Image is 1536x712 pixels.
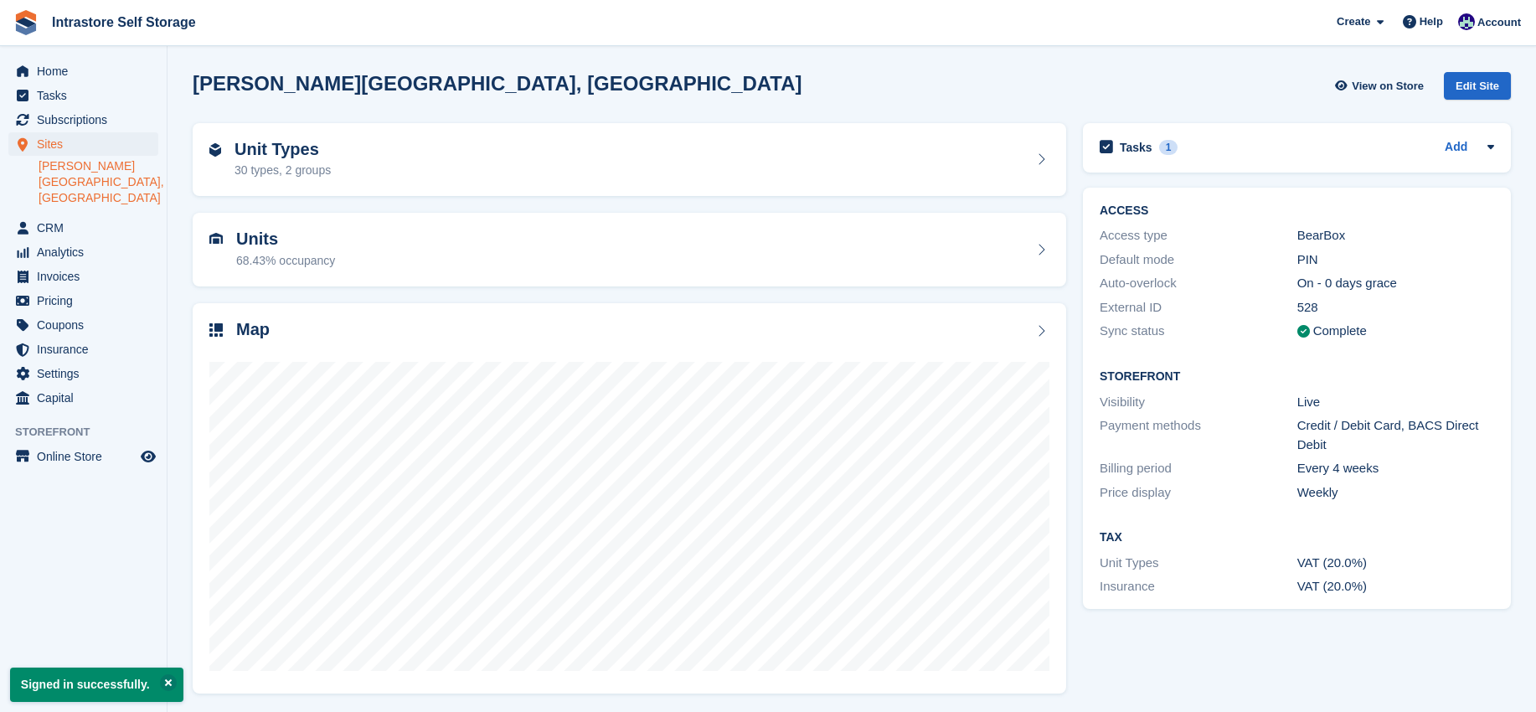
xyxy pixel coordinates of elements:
h2: Unit Types [235,140,331,159]
div: Live [1297,393,1495,412]
a: menu [8,108,158,132]
img: Mathew Tremewan [1458,13,1475,30]
a: menu [8,313,158,337]
h2: [PERSON_NAME][GEOGRAPHIC_DATA], [GEOGRAPHIC_DATA] [193,72,802,95]
div: 30 types, 2 groups [235,162,331,179]
a: Edit Site [1444,72,1511,106]
img: unit-type-icn-2b2737a686de81e16bb02015468b77c625bbabd49415b5ef34ead5e3b44a266d.svg [209,143,221,157]
span: Subscriptions [37,108,137,132]
a: menu [8,265,158,288]
img: stora-icon-8386f47178a22dfd0bd8f6a31ec36ba5ce8667c1dd55bd0f319d3a0aa187defe.svg [13,10,39,35]
div: Every 4 weeks [1297,459,1495,478]
div: BearBox [1297,226,1495,245]
div: Payment methods [1100,416,1297,454]
div: External ID [1100,298,1297,317]
div: Insurance [1100,577,1297,596]
span: CRM [37,216,137,240]
div: 1 [1159,140,1178,155]
span: View on Store [1352,78,1424,95]
span: Sites [37,132,137,156]
div: On - 0 days grace [1297,274,1495,293]
span: Storefront [15,424,167,441]
span: Analytics [37,240,137,264]
div: Sync status [1100,322,1297,341]
span: Invoices [37,265,137,288]
h2: Units [236,230,335,249]
div: Visibility [1100,393,1297,412]
div: VAT (20.0%) [1297,554,1495,573]
h2: Tasks [1120,140,1152,155]
div: PIN [1297,250,1495,270]
a: menu [8,386,158,410]
span: Capital [37,386,137,410]
a: Intrastore Self Storage [45,8,203,36]
a: menu [8,445,158,468]
span: Help [1420,13,1443,30]
span: Create [1337,13,1370,30]
p: Signed in successfully. [10,668,183,702]
span: Account [1477,14,1521,31]
div: Access type [1100,226,1297,245]
span: Pricing [37,289,137,312]
span: Settings [37,362,137,385]
a: View on Store [1332,72,1430,100]
div: Price display [1100,483,1297,503]
div: 68.43% occupancy [236,252,335,270]
a: Map [193,303,1066,694]
div: Billing period [1100,459,1297,478]
a: Preview store [138,446,158,467]
a: menu [8,338,158,361]
span: Online Store [37,445,137,468]
span: Home [37,59,137,83]
a: menu [8,132,158,156]
a: menu [8,59,158,83]
a: menu [8,216,158,240]
span: Coupons [37,313,137,337]
div: Auto-overlock [1100,274,1297,293]
a: menu [8,362,158,385]
a: menu [8,84,158,107]
div: Credit / Debit Card, BACS Direct Debit [1297,416,1495,454]
a: [PERSON_NAME][GEOGRAPHIC_DATA], [GEOGRAPHIC_DATA] [39,158,158,206]
div: Edit Site [1444,72,1511,100]
div: 528 [1297,298,1495,317]
div: Weekly [1297,483,1495,503]
div: VAT (20.0%) [1297,577,1495,596]
a: menu [8,240,158,264]
span: Insurance [37,338,137,361]
a: menu [8,289,158,312]
h2: Storefront [1100,370,1494,384]
h2: Map [236,320,270,339]
div: Default mode [1100,250,1297,270]
div: Complete [1313,322,1367,341]
a: Unit Types 30 types, 2 groups [193,123,1066,197]
img: map-icn-33ee37083ee616e46c38cad1a60f524a97daa1e2b2c8c0bc3eb3415660979fc1.svg [209,323,223,337]
div: Unit Types [1100,554,1297,573]
a: Units 68.43% occupancy [193,213,1066,286]
h2: ACCESS [1100,204,1494,218]
span: Tasks [37,84,137,107]
h2: Tax [1100,531,1494,544]
img: unit-icn-7be61d7bf1b0ce9d3e12c5938cc71ed9869f7b940bace4675aadf7bd6d80202e.svg [209,233,223,245]
a: Add [1445,138,1467,157]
